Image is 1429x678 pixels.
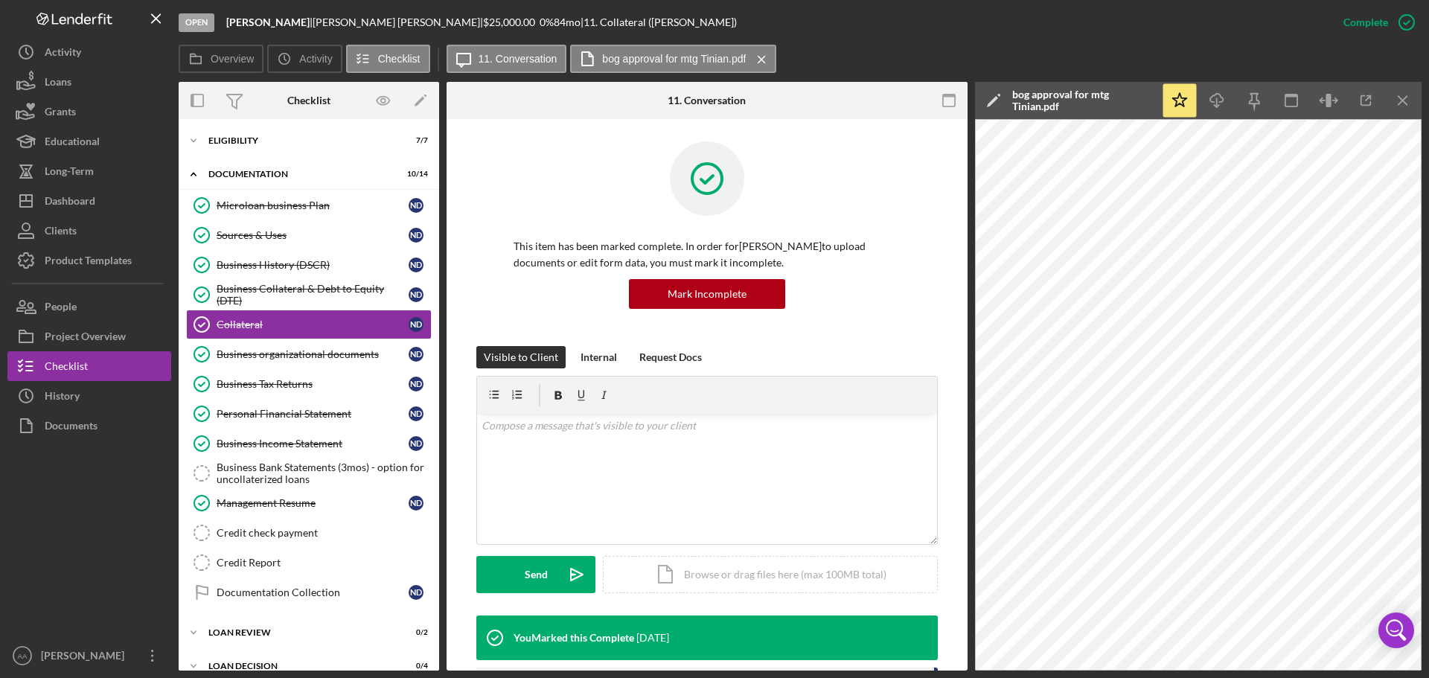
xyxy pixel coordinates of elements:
button: Send [476,556,595,593]
button: Documents [7,411,171,441]
a: Project Overview [7,322,171,351]
a: Credit check payment [186,518,432,548]
div: Send [525,556,548,593]
div: Business Bank Statements (3mos) - option for uncollaterized loans [217,461,431,485]
button: Loans [7,67,171,97]
p: This item has been marked complete. In order for [PERSON_NAME] to upload documents or edit form d... [514,238,901,272]
div: Business History (DSCR) [217,259,409,271]
button: Complete [1329,7,1422,37]
div: Grants [45,97,76,130]
label: 11. Conversation [479,53,557,65]
div: Long-Term [45,156,94,190]
div: $25,000.00 [483,16,540,28]
button: Checklist [346,45,430,73]
div: Visible to Client [484,346,558,368]
a: Business Collateral & Debt to Equity (DTE)ND [186,280,432,310]
button: Grants [7,97,171,127]
div: [PERSON_NAME] [PERSON_NAME] | [313,16,483,28]
div: Checklist [287,95,330,106]
a: Documentation CollectionND [186,578,432,607]
button: Visible to Client [476,346,566,368]
div: Internal [581,346,617,368]
button: History [7,381,171,411]
div: 7 / 7 [401,136,428,145]
a: Sources & UsesND [186,220,432,250]
a: Business History (DSCR)ND [186,250,432,280]
div: Educational [45,127,100,160]
a: CollateralND [186,310,432,339]
button: bog approval for mtg Tinian.pdf [570,45,776,73]
div: Open [179,13,214,32]
button: Long-Term [7,156,171,186]
a: Business Tax ReturnsND [186,369,432,399]
div: N D [409,347,423,362]
div: bog approval for mtg Tinian.pdf [1012,89,1154,112]
div: Loans [45,67,71,100]
time: 2025-07-23 01:31 [636,632,669,644]
div: Dashboard [45,186,95,220]
div: Request Docs [639,346,702,368]
button: Request Docs [632,346,709,368]
div: Open Intercom Messenger [1378,613,1414,648]
div: Loan decision [208,662,391,671]
label: Overview [211,53,254,65]
div: Checklist [45,351,88,385]
button: Clients [7,216,171,246]
a: Management ResumeND [186,488,432,518]
div: N D [409,198,423,213]
a: Business organizational documentsND [186,339,432,369]
button: Educational [7,127,171,156]
button: Dashboard [7,186,171,216]
div: N D [409,406,423,421]
div: Documents [45,411,97,444]
button: Checklist [7,351,171,381]
div: N D [409,436,423,451]
text: AA [18,652,28,660]
button: People [7,292,171,322]
div: Management Resume [217,497,409,509]
div: 0 % [540,16,554,28]
div: You Marked this Complete [514,632,634,644]
div: Microloan business Plan [217,199,409,211]
div: Business organizational documents [217,348,409,360]
div: 11. Conversation [668,95,746,106]
div: Credit check payment [217,527,431,539]
a: Business Income StatementND [186,429,432,458]
label: Checklist [378,53,421,65]
button: Product Templates [7,246,171,275]
div: Clients [45,216,77,249]
div: Loan Review [208,628,391,637]
div: | [226,16,313,28]
div: Sources & Uses [217,229,409,241]
div: 0 / 2 [401,628,428,637]
div: Mark Incomplete [668,279,747,309]
div: N D [409,228,423,243]
div: Project Overview [45,322,126,355]
div: Credit Report [217,557,431,569]
div: [PERSON_NAME] [37,641,134,674]
div: People [45,292,77,325]
button: Overview [179,45,263,73]
div: History [45,381,80,415]
button: Activity [7,37,171,67]
a: Credit Report [186,548,432,578]
a: Microloan business PlanND [186,191,432,220]
button: 11. Conversation [447,45,567,73]
div: Eligibility [208,136,391,145]
div: N D [409,317,423,332]
button: Internal [573,346,624,368]
div: Documentation [208,170,391,179]
div: 0 / 4 [401,662,428,671]
div: Collateral [217,319,409,330]
div: Business Collateral & Debt to Equity (DTE) [217,283,409,307]
button: AA[PERSON_NAME] [7,641,171,671]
